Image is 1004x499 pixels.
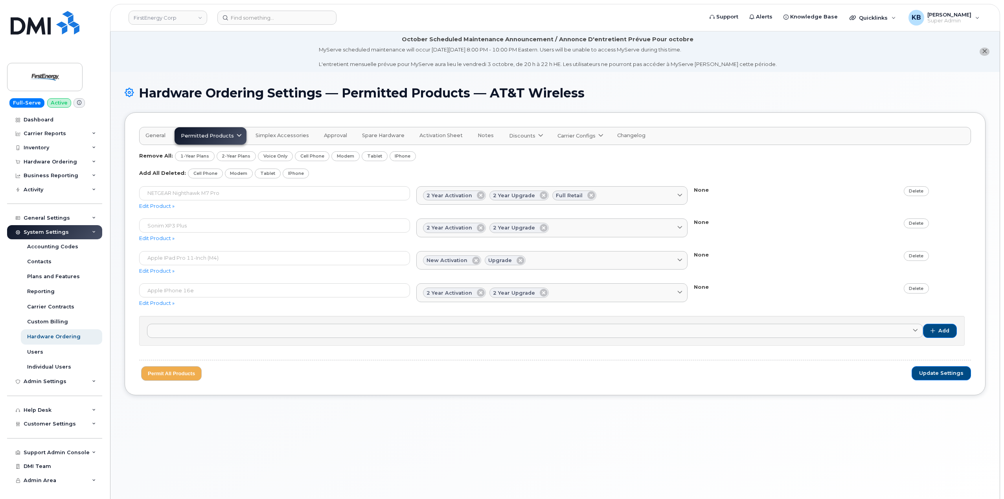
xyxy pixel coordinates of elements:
[503,127,548,145] a: Discounts
[694,186,709,194] label: None
[970,465,998,493] iframe: Messenger Launcher
[125,86,986,100] h1: Hardware Ordering Settings — Permitted Products — AT&T Wireless
[331,151,360,161] a: Modem
[256,132,309,139] span: Simplex Accessories
[175,151,215,161] a: 1-Year Plans
[139,203,175,209] a: Edit Product »
[427,257,467,264] span: New Activation
[258,151,293,161] a: Voice Only
[694,283,709,291] label: None
[139,235,175,241] a: Edit Product »
[139,169,186,176] strong: Add All Deleted:
[904,283,929,293] a: Delete
[416,218,687,237] a: 2 Year Activation2 Year Upgrade
[362,132,405,139] span: Spare Hardware
[139,300,175,306] a: Edit Product »
[225,169,253,178] a: Modem
[141,366,202,381] button: Permit All Products
[980,48,989,56] button: close notification
[255,169,281,178] a: Tablet
[611,127,651,145] a: Changelog
[551,127,608,145] a: Carrier Configs
[362,151,388,161] a: Tablet
[416,283,687,302] a: 2 Year Activation2 Year Upgrade
[493,289,535,297] span: 2 Year Upgrade
[402,35,693,44] div: October Scheduled Maintenance Announcement / Annonce D'entretient Prévue Pour octobre
[139,152,173,159] strong: Remove All:
[694,218,709,226] label: None
[904,251,929,261] a: Delete
[414,127,469,145] a: Activation Sheet
[390,151,416,161] a: iPhone
[478,132,494,139] span: Notes
[488,257,512,264] span: Upgrade
[140,127,171,145] a: General
[319,46,777,68] div: MyServe scheduled maintenance will occur [DATE][DATE] 8:00 PM - 10:00 PM Eastern. Users will be u...
[617,132,645,139] span: Changelog
[919,370,964,377] span: Update Settings
[145,132,165,139] span: General
[427,192,472,199] span: 2 Year Activation
[217,151,256,161] a: 2-Year Plans
[694,251,709,259] label: None
[419,132,463,139] span: Activation Sheet
[416,251,687,270] a: New ActivationUpgrade
[427,289,472,297] span: 2 Year Activation
[493,224,535,231] span: 2 Year Upgrade
[472,127,500,145] a: Notes
[181,132,234,139] span: Permitted Products
[427,224,472,231] span: 2 Year Activation
[493,192,535,199] span: 2 Year Upgrade
[283,169,309,178] a: iPhone
[557,132,596,139] span: Carrier Configs
[356,127,410,145] a: Spare Hardware
[416,186,687,205] a: 2 Year Activation2 Year UpgradeFull Retail
[904,186,929,196] a: Delete
[904,218,929,228] a: Delete
[175,127,246,145] a: Permitted Products
[139,268,175,274] a: Edit Product »
[295,151,330,161] a: Cell Phone
[912,366,971,380] button: Update Settings
[509,132,535,139] span: Discounts
[188,169,223,178] a: Cell Phone
[250,127,315,145] a: Simplex Accessories
[923,324,957,338] button: Add
[324,132,347,139] span: Approval
[938,327,949,334] span: Add
[556,192,583,199] span: Full Retail
[318,127,353,145] a: Approval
